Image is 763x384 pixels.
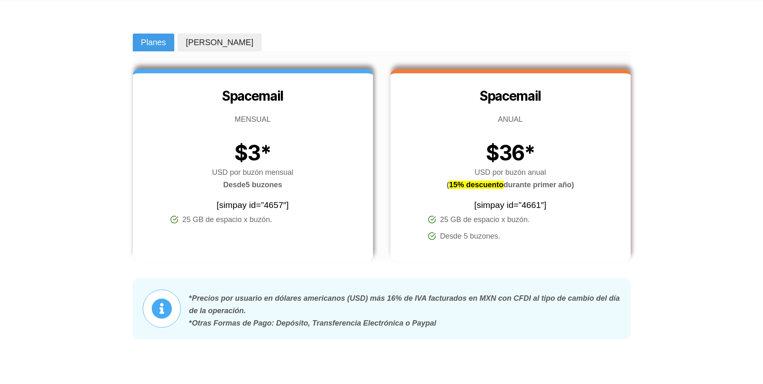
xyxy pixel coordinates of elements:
em: Otras Formas de Pago: Depósito, Transferencia Electrónica o Paypal [192,319,436,327]
strong: ( durante primer año) [446,181,574,189]
em: Precios por usuario en dólares americanos (USD) más 16% de IVA facturados en MXN con CFDI al tipo... [189,294,620,315]
span: 25 GB de espacio x buzón. [440,213,530,226]
span: Desde 5 buzones. [440,230,500,242]
span: 25 GB de espacio x buzón. [183,213,272,226]
strong: Desde [223,181,246,189]
span: [PERSON_NAME] [186,37,254,48]
mark: 15% descuento [449,181,503,189]
center: [simpay id=”4657″] [133,198,373,212]
h2: Spacemail [390,88,631,105]
h2: Spacemail [133,88,373,105]
p: ANUAL [390,113,631,126]
strong: 5 buzones [223,181,282,189]
p: USD por buzón anual [390,166,631,191]
p: USD por buzón mensual [133,166,373,191]
p: MENSUAL [133,113,373,126]
center: [simpay id=”4661″] [390,198,631,212]
span: Planes [141,37,166,48]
